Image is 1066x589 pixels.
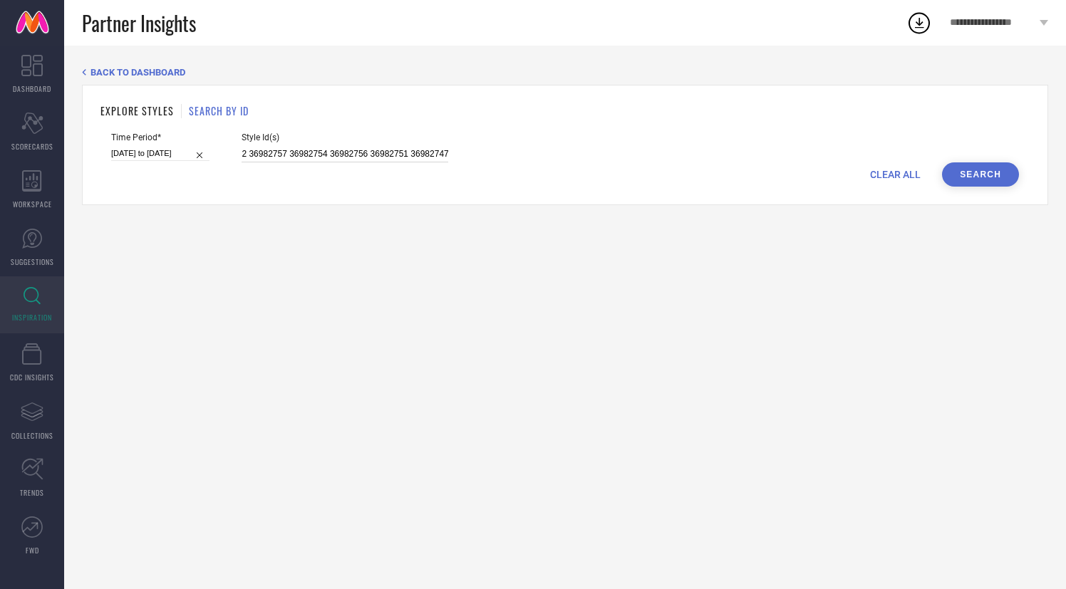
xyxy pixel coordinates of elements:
h1: EXPLORE STYLES [100,103,174,118]
span: CLEAR ALL [870,169,921,180]
input: Enter comma separated style ids e.g. 12345, 67890 [242,146,448,162]
span: SUGGESTIONS [11,256,54,267]
span: COLLECTIONS [11,430,53,441]
div: Open download list [906,10,932,36]
span: TRENDS [20,487,44,498]
h1: SEARCH BY ID [189,103,249,118]
span: Style Id(s) [242,132,448,142]
span: Time Period* [111,132,209,142]
span: Partner Insights [82,9,196,38]
span: CDC INSIGHTS [10,372,54,382]
input: Select time period [111,146,209,161]
span: WORKSPACE [13,199,52,209]
span: FWD [26,545,39,556]
div: Back TO Dashboard [82,67,1048,78]
span: BACK TO DASHBOARD [90,67,185,78]
span: SCORECARDS [11,141,53,152]
button: Search [942,162,1019,187]
span: DASHBOARD [13,83,51,94]
span: INSPIRATION [12,312,52,323]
